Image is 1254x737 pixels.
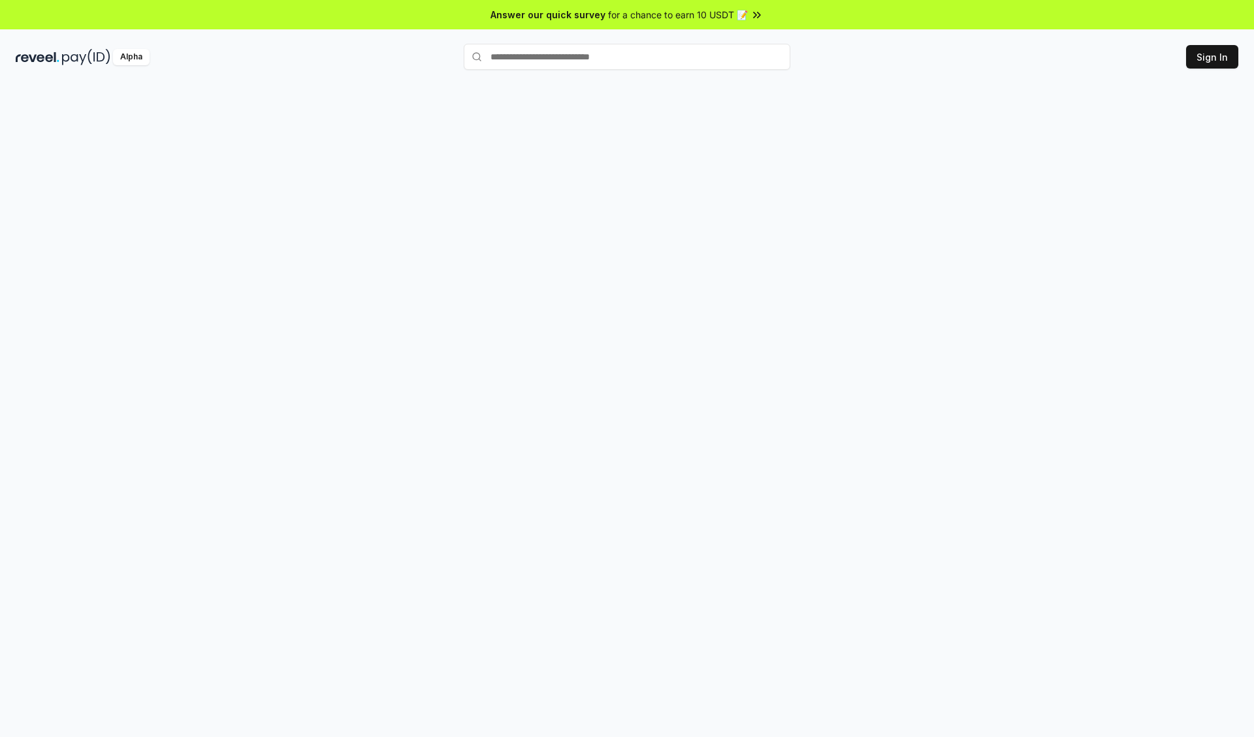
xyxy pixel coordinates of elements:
span: for a chance to earn 10 USDT 📝 [608,8,748,22]
button: Sign In [1186,45,1238,69]
img: pay_id [62,49,110,65]
div: Alpha [113,49,150,65]
img: reveel_dark [16,49,59,65]
span: Answer our quick survey [490,8,605,22]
